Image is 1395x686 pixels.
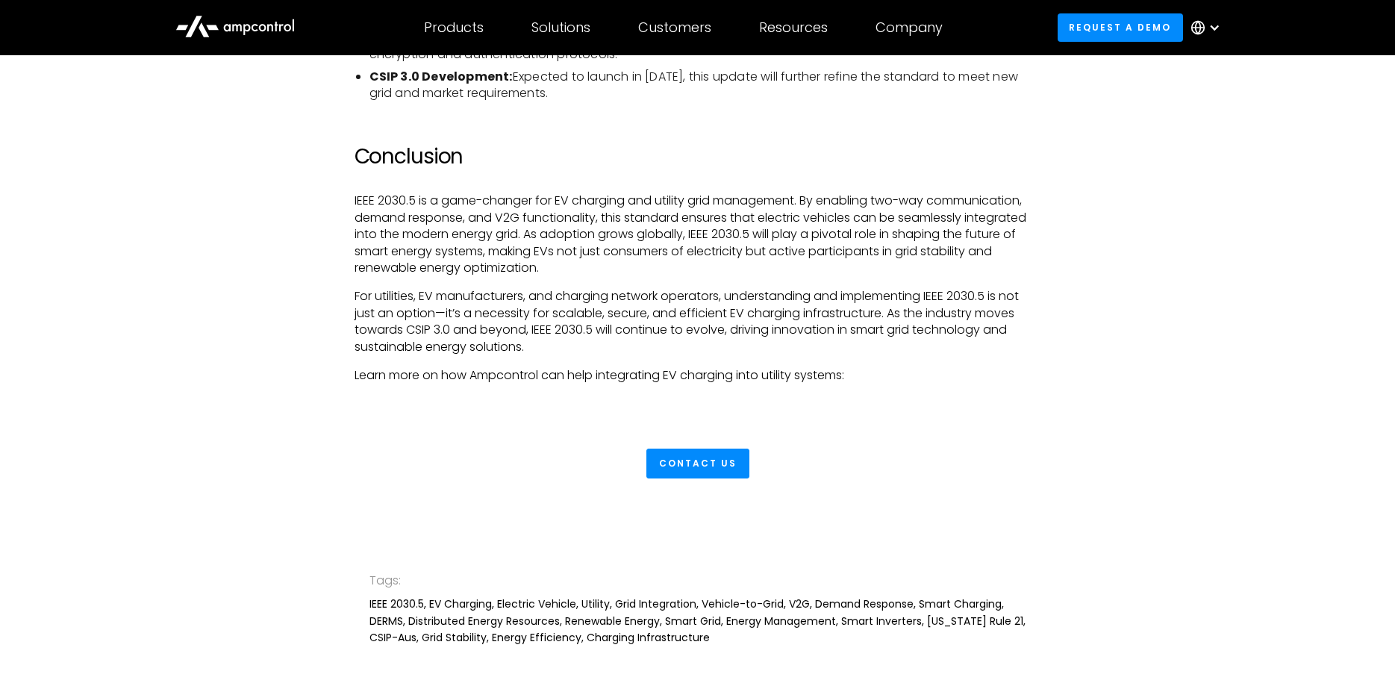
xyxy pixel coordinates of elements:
[531,19,590,36] div: Solutions
[424,19,484,36] div: Products
[369,571,1026,590] div: Tags:
[355,193,1041,276] p: IEEE 2030.5 is a game-changer for EV charging and utility grid management. By enabling two-way co...
[646,449,749,478] a: Contact Us
[876,19,943,36] div: Company
[1058,13,1183,41] a: Request a demo
[759,19,828,36] div: Resources
[355,396,1041,412] p: ‍
[369,69,1041,102] li: Expected to launch in [DATE], this update will further refine the standard to meet new grid and m...
[355,367,1041,384] p: Learn more on how Ampcontrol can help integrating EV charging into utility systems:
[638,19,711,36] div: Customers
[369,596,1026,646] div: IEEE 2030.5, EV Charging, Electric Vehicle, Utility, Grid Integration, Vehicle-to-Grid, V2G, Dema...
[355,288,1041,355] p: For utilities, EV manufacturers, and charging network operators, understanding and implementing I...
[355,144,1041,169] h2: Conclusion
[369,68,513,85] strong: CSIP 3.0 Development:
